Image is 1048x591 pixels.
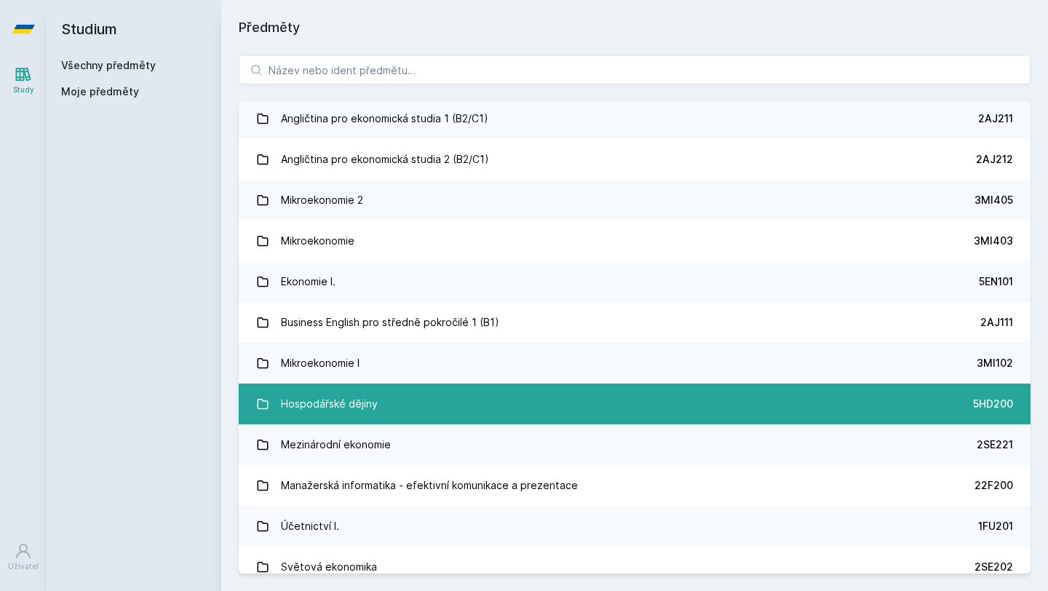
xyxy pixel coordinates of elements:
a: Světová ekonomika 2SE202 [239,547,1031,587]
a: Mikroekonomie 3MI403 [239,221,1031,261]
a: Angličtina pro ekonomická studia 2 (B2/C1) 2AJ212 [239,139,1031,180]
div: Angličtina pro ekonomická studia 2 (B2/C1) [281,145,489,174]
div: 22F200 [974,478,1013,493]
div: Mikroekonomie [281,226,354,255]
a: Ekonomie I. 5EN101 [239,261,1031,302]
div: Světová ekonomika [281,552,377,582]
div: 2SE202 [974,560,1013,574]
div: 5HD200 [973,397,1013,411]
a: Business English pro středně pokročilé 1 (B1) 2AJ111 [239,302,1031,343]
button: Ne [501,76,553,112]
div: 2AJ212 [976,152,1013,167]
div: Účetnictví I. [281,512,339,541]
a: Účetnictví I. 1FU201 [239,506,1031,547]
a: Uživatel [3,535,44,579]
a: Mezinárodní ekonomie 2SE221 [239,424,1031,465]
a: Manažerská informatika - efektivní komunikace a prezentace 22F200 [239,465,1031,506]
div: Manažerská informatika - efektivní komunikace a prezentace [281,471,578,500]
a: Mikroekonomie 2 3MI405 [239,180,1031,221]
div: 3MI405 [974,193,1013,207]
a: Hospodářské dějiny 5HD200 [239,384,1031,424]
div: Business English pro středně pokročilé 1 (B1) [281,308,499,337]
div: Hospodářské dějiny [281,389,378,419]
a: Mikroekonomie I 3MI102 [239,343,1031,384]
div: 5EN101 [979,274,1013,289]
button: Jasně, jsem pro [561,76,688,112]
div: Mezinárodní ekonomie [281,430,391,459]
div: Uživatel [8,561,39,572]
div: [PERSON_NAME] dostávat tipy ohledně studia, nových testů, hodnocení učitelů a předmětů? [418,17,688,51]
img: notification icon [360,17,418,76]
div: Mikroekonomie I [281,349,360,378]
div: 2AJ111 [980,315,1013,330]
div: 3MI403 [974,234,1013,248]
div: 2SE221 [977,437,1013,452]
div: 3MI102 [977,356,1013,370]
div: Mikroekonomie 2 [281,186,363,215]
div: 1FU201 [978,519,1013,534]
div: Ekonomie I. [281,267,336,296]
